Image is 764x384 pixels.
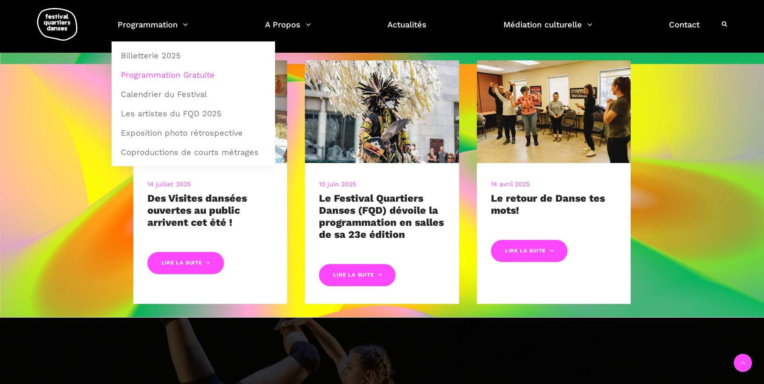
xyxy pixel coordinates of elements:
[116,85,271,103] a: Calendrier du Festival
[147,252,224,274] a: Lire la suite
[387,18,427,41] a: Actualités
[503,18,592,41] a: Médiation culturelle
[116,104,271,123] a: Les artistes du FQD 2025
[118,18,188,41] a: Programmation
[491,240,567,262] a: Lire la suite
[305,60,459,163] img: R Barbara Diabo 11 crédit Romain Lorraine (30)
[37,8,77,41] img: logo-fqd-med
[116,66,271,84] a: Programmation Gratuite
[116,124,271,142] a: Exposition photo rétrospective
[319,180,356,188] a: 10 juin 2025
[116,46,271,65] a: Billetterie 2025
[147,180,191,188] a: 14 juillet 2025
[319,264,395,286] a: Lire la suite
[147,192,247,228] a: Des Visites dansées ouvertes au public arrivent cet été !
[477,60,631,163] img: CARI, 8 mars 2023-209
[491,192,605,216] a: Le retour de Danse tes mots!
[319,192,444,240] a: Le Festival Quartiers Danses (FQD) dévoile la programmation en salles de sa 23e édition
[265,18,311,41] a: A Propos
[116,143,271,161] a: Coproductions de courts métrages
[491,180,530,188] a: 14 avril 2025
[669,18,700,41] a: Contact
